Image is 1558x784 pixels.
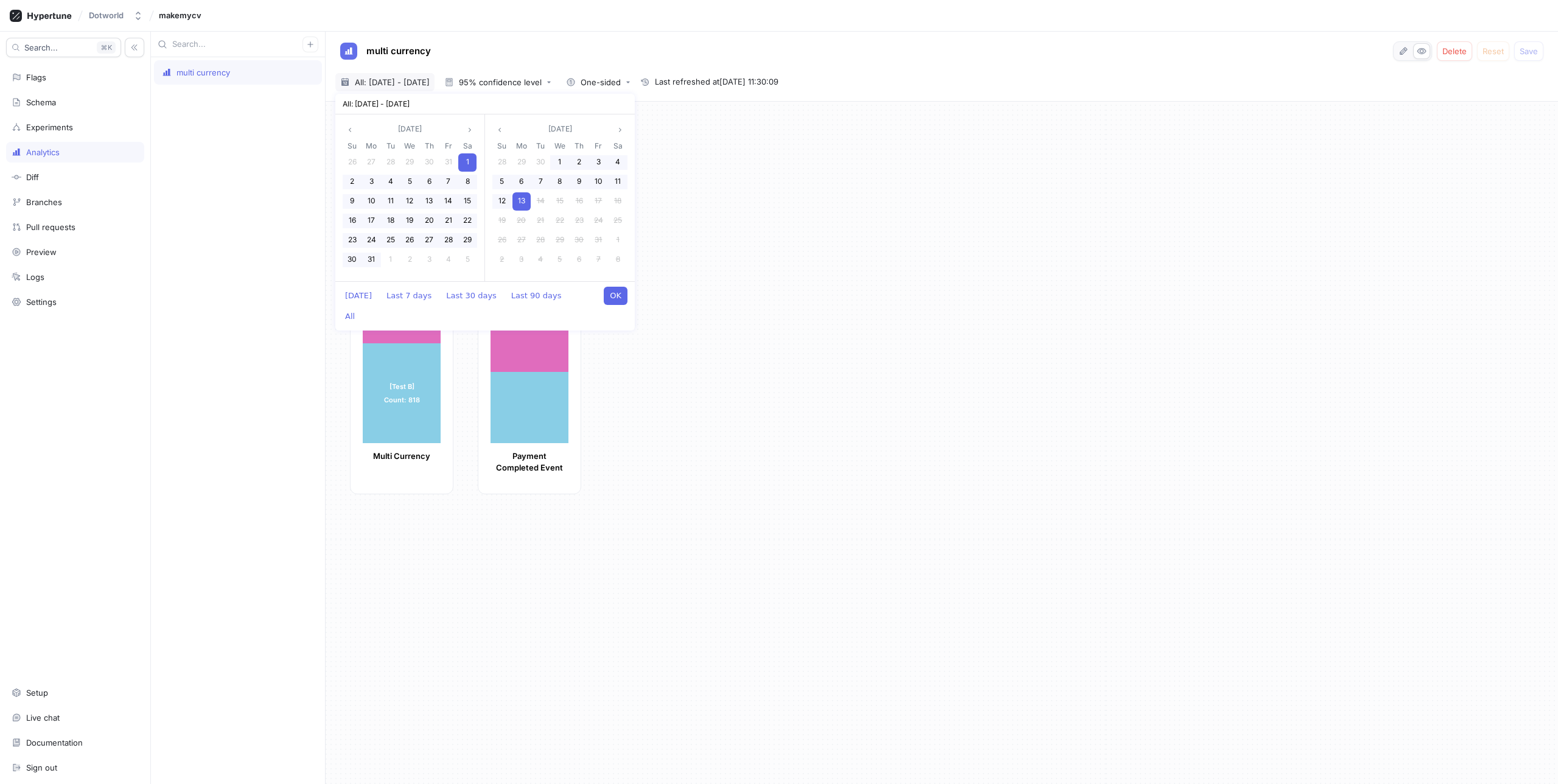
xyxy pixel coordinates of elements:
div: 29 [458,231,477,250]
div: 10 Oct 2025 [589,172,609,192]
span: Su [348,140,357,152]
div: 5 [551,251,569,269]
div: 17 [362,212,380,230]
span: 11 [388,196,394,205]
div: 27 [362,153,380,172]
div: 30 Oct 2025 [570,231,589,250]
div: 03 Nov 2025 [512,250,531,270]
div: 03 Feb 2022 [419,250,439,270]
span: 31 [595,235,602,244]
input: Search... [172,38,302,51]
div: 2 [343,173,362,191]
span: 19 [498,215,506,225]
div: 12 Jan 2022 [400,192,420,211]
div: K [97,41,116,54]
span: 29 [405,157,414,166]
div: 05 Jan 2022 [400,172,420,192]
button: [DATE] [393,122,427,136]
div: 11 Oct 2025 [608,172,627,192]
div: 07 Jan 2022 [439,172,458,192]
span: 16 [576,196,583,205]
div: 14 Jan 2022 [439,192,458,211]
span: 28 [498,157,506,166]
div: 17 [589,192,607,211]
div: 8 [551,173,569,191]
span: 15 [556,196,564,205]
div: 31 Oct 2025 [589,231,609,250]
div: 13 Jan 2022 [419,192,439,211]
span: 30 [348,254,357,264]
div: 4 [531,251,550,269]
span: 5 [408,177,412,186]
div: 27 Dec 2021 [362,153,382,172]
span: 9 [577,177,581,186]
svg: angle right [617,126,624,133]
span: Tu [386,140,395,152]
div: 22 Oct 2025 [550,211,570,231]
span: 5 [500,177,504,186]
button: Last 30 days [440,287,503,305]
div: 18 [609,192,627,211]
div: 09 Jan 2022 [343,192,362,211]
span: multi currency [366,46,431,56]
div: 1 [382,251,400,269]
span: 29 [556,235,564,244]
div: 9 [570,173,589,191]
span: 3 [369,177,374,186]
div: 04 Jan 2022 [381,172,400,192]
div: 24 [589,212,607,230]
div: 1 [551,153,569,172]
div: 26 [400,231,419,250]
div: 16 [570,192,589,211]
div: 25 [609,212,627,230]
div: 22 [551,212,569,230]
div: 05 Nov 2025 [550,250,570,270]
span: 6 [577,254,581,264]
button: angle left [492,122,507,137]
span: Last refreshed at [DATE] 11:30:09 [655,76,778,88]
div: 29 [512,153,531,172]
div: Schema [26,97,56,107]
span: 21 [537,215,544,225]
span: 8 [466,177,470,186]
div: 01 Feb 2022 [381,250,400,270]
span: Mo [366,140,377,152]
div: 02 Nov 2025 [492,250,512,270]
button: angle right [463,122,477,137]
div: 02 Oct 2025 [570,153,589,172]
div: 14 Oct 2025 [531,192,550,211]
span: 17 [595,196,602,205]
div: 13 [512,192,531,211]
span: 29 [463,235,472,244]
span: 4 [446,254,451,264]
div: 31 [439,153,458,172]
div: 10 [589,173,607,191]
div: 6 [570,251,589,269]
span: 6 [427,177,431,186]
div: 9 [343,192,362,211]
span: 24 [594,215,603,225]
svg: angle left [496,126,503,133]
div: 6 [512,173,531,191]
span: 7 [446,177,450,186]
div: 20 Oct 2025 [512,211,531,231]
span: 2 [408,254,412,264]
div: 27 Jan 2022 [419,231,439,250]
div: 21 Jan 2022 [439,211,458,231]
span: 1 [466,157,469,166]
div: 3 [512,251,531,269]
span: 27 [367,157,376,166]
span: 26 [348,157,357,166]
div: 13 Oct 2025 [512,192,531,211]
div: 29 Jan 2022 [458,231,477,250]
div: 2 [493,251,511,269]
div: 30 [531,153,550,172]
span: 2 [350,177,354,186]
div: 12 [493,192,511,211]
div: 11 [382,192,400,211]
span: 3 [427,254,431,264]
div: 28 Jan 2022 [439,231,458,250]
span: 31 [445,157,452,166]
div: 24 Jan 2022 [362,231,382,250]
div: 30 Dec 2021 [419,153,439,172]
